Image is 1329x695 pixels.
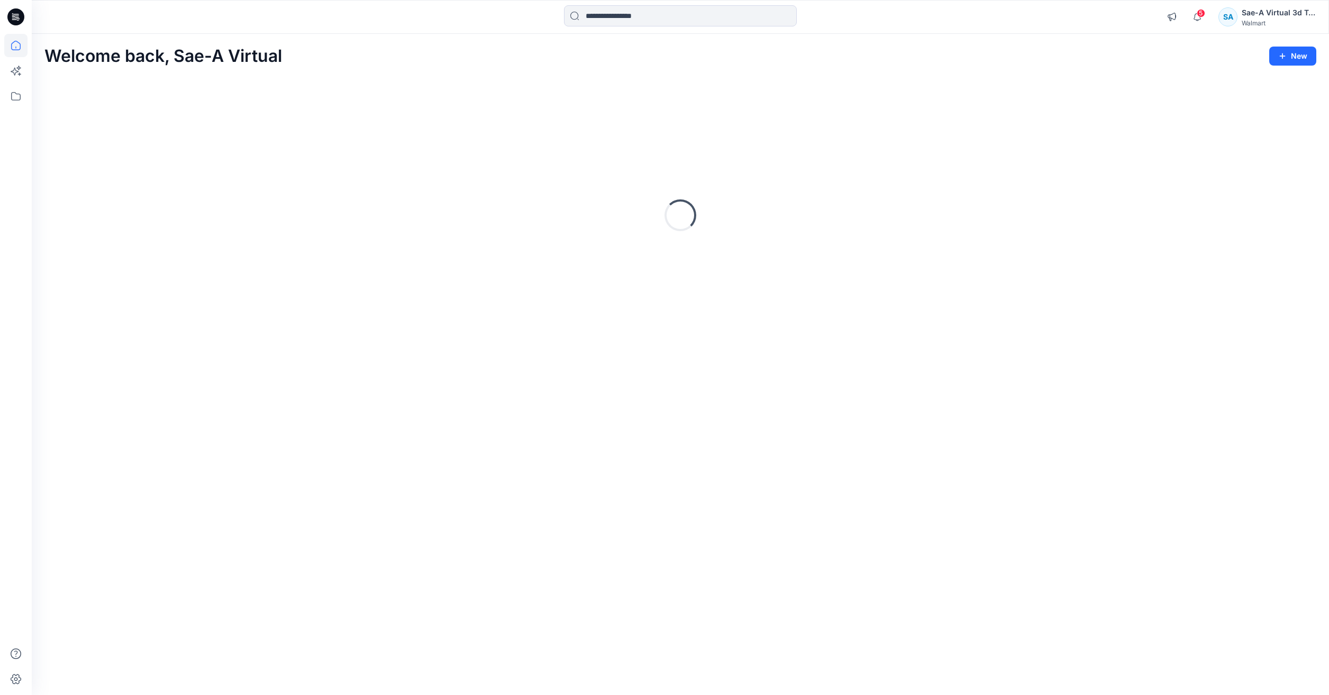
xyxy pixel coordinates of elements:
button: New [1269,47,1316,66]
h2: Welcome back, Sae-A Virtual [44,47,282,66]
div: SA [1218,7,1237,26]
div: Sae-A Virtual 3d Team [1242,6,1316,19]
div: Walmart [1242,19,1316,27]
span: 5 [1197,9,1205,17]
